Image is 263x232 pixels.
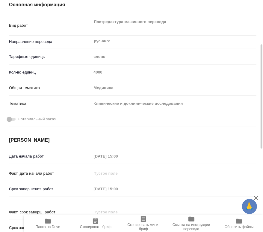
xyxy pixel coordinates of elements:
h4: Основная информация [9,1,256,8]
span: Скопировать бриф [80,225,111,229]
button: Скопировать мини-бриф [120,215,167,232]
button: Обновить файлы [215,215,263,232]
div: слово [91,52,256,62]
button: 🙏 [242,199,257,214]
div: Медицина [91,83,256,93]
p: Общая тематика [9,85,91,91]
p: Срок завершения работ [9,186,91,192]
p: Направление перевода [9,39,91,45]
h4: [PERSON_NAME] [9,137,256,144]
p: Дата начала работ [9,153,91,159]
p: Тематика [9,101,91,107]
input: Пустое поле [91,169,144,178]
p: Факт. дата начала работ [9,170,91,176]
span: Папка на Drive [36,225,60,229]
input: Пустое поле [91,208,144,216]
p: Вид работ [9,23,91,29]
input: Пустое поле [91,68,256,77]
span: Скопировать мини-бриф [123,223,164,231]
span: 🙏 [244,200,255,213]
button: Папка на Drive [24,215,72,232]
span: Нотариальный заказ [18,116,56,122]
input: Пустое поле [91,152,144,161]
button: Ссылка на инструкции перевода [167,215,215,232]
p: Тарифные единицы [9,54,91,60]
p: Факт. срок заверш. работ [9,209,91,215]
span: Обновить файлы [225,225,254,229]
span: Ссылка на инструкции перевода [171,223,212,231]
p: Кол-во единиц [9,69,91,75]
button: Скопировать бриф [72,215,120,232]
p: Срок завершения услуги [9,225,91,231]
input: Пустое поле [91,185,144,193]
div: Клинические и доклинические исследования [91,98,256,109]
